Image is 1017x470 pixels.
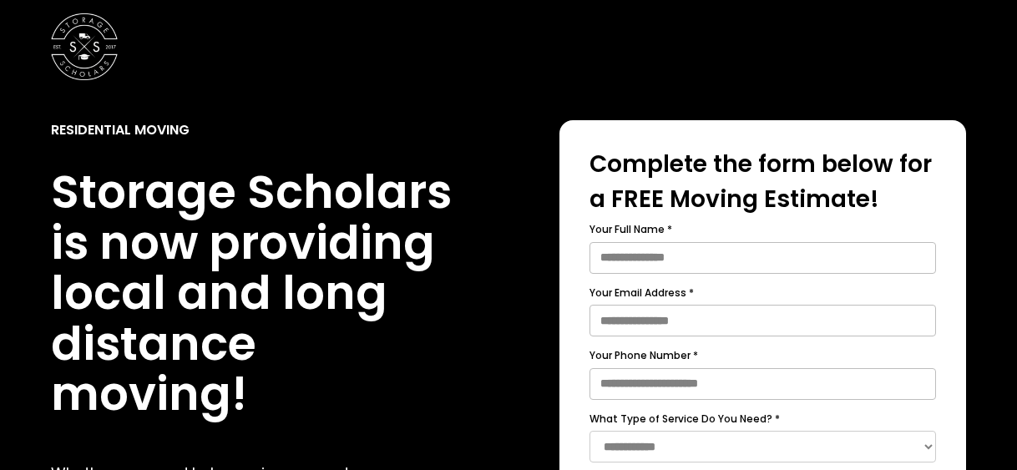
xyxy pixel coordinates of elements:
label: Your Email Address * [589,284,936,302]
h1: Storage Scholars is now providing local and long distance moving! [51,167,458,420]
div: Complete the form below for a FREE Moving Estimate! [589,147,936,217]
label: Your Phone Number * [589,346,936,365]
label: Your Full Name * [589,220,936,239]
a: home [51,13,118,80]
div: Residential Moving [51,120,190,140]
label: What Type of Service Do You Need? * [589,410,936,428]
img: Storage Scholars main logo [51,13,118,80]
